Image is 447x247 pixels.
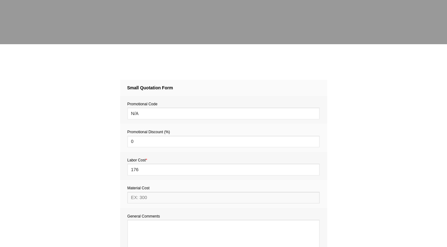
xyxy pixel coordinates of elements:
input: EX: 300 [127,192,320,203]
span: Material Cost [127,186,150,190]
span: Labor Cost [127,158,147,162]
span: General Comments [127,214,160,218]
strong: Small Quotation Form [127,85,173,90]
input: EX: 30 [127,164,320,175]
span: Promotional Code [127,102,157,106]
span: Promotional Discount (%) [127,130,170,134]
